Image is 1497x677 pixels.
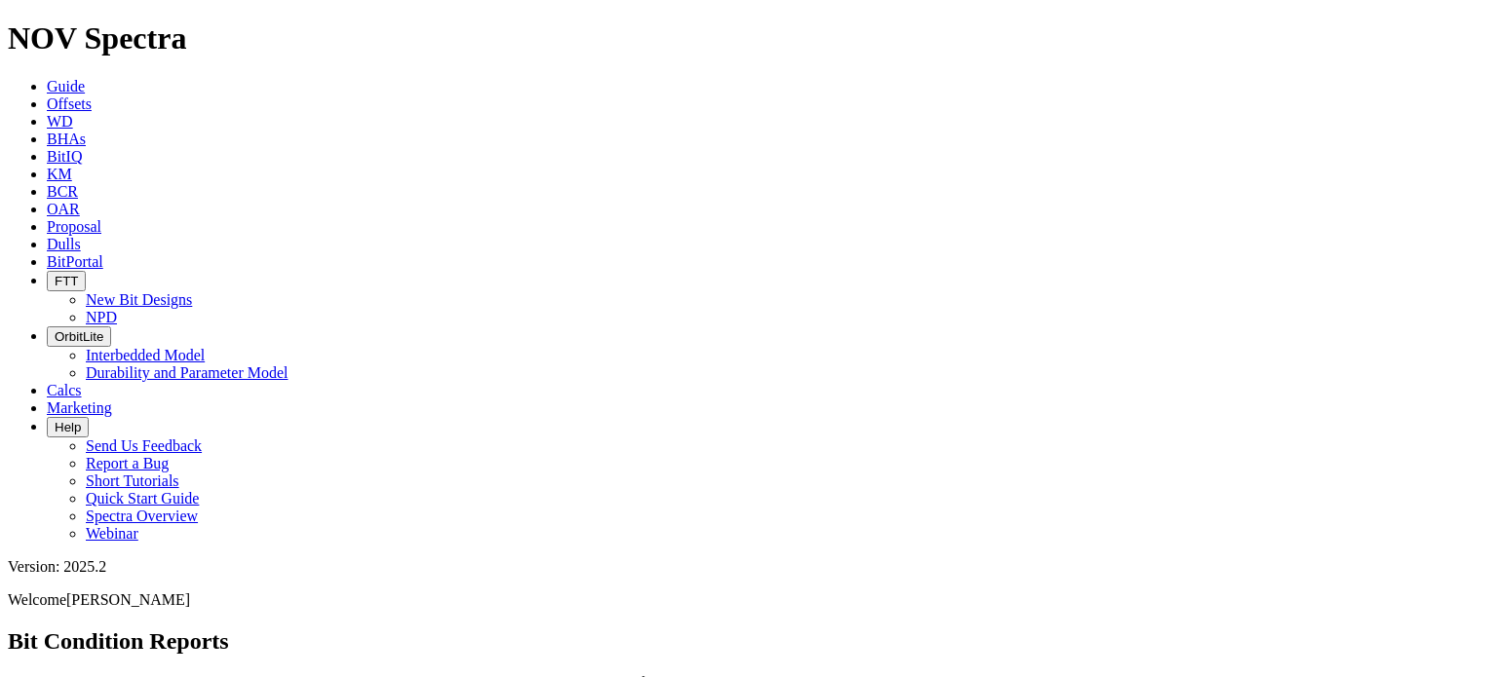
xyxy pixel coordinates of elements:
a: WD [47,113,73,130]
a: New Bit Designs [86,291,192,308]
a: Webinar [86,525,138,542]
a: Marketing [47,399,112,416]
p: Welcome [8,591,1489,609]
a: BHAs [47,131,86,147]
a: OAR [47,201,80,217]
a: Offsets [47,95,92,112]
span: OrbitLite [55,329,103,344]
a: Guide [47,78,85,94]
span: [PERSON_NAME] [66,591,190,608]
a: Short Tutorials [86,472,179,489]
a: BCR [47,183,78,200]
a: Spectra Overview [86,508,198,524]
div: Version: 2025.2 [8,558,1489,576]
span: Help [55,420,81,434]
a: Proposal [47,218,101,235]
button: FTT [47,271,86,291]
a: Interbedded Model [86,347,205,363]
a: Send Us Feedback [86,437,202,454]
a: Calcs [47,382,82,398]
a: Quick Start Guide [86,490,199,507]
button: Help [47,417,89,437]
button: OrbitLite [47,326,111,347]
a: NPD [86,309,117,325]
a: BitIQ [47,148,82,165]
h2: Bit Condition Reports [8,628,1489,655]
a: Report a Bug [86,455,169,471]
span: FTT [55,274,78,288]
a: Dulls [47,236,81,252]
a: BitPortal [47,253,103,270]
h1: NOV Spectra [8,20,1489,56]
a: Durability and Parameter Model [86,364,288,381]
a: KM [47,166,72,182]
